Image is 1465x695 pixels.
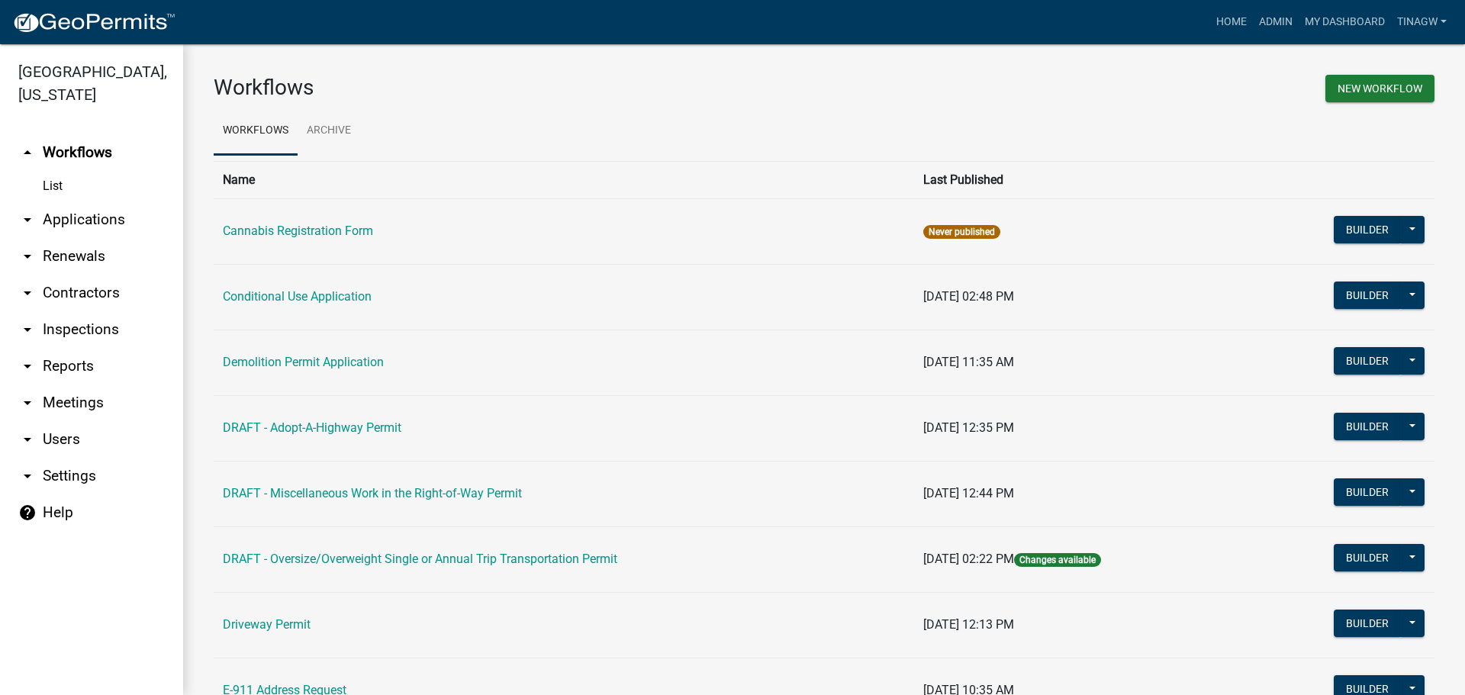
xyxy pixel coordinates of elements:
[214,75,813,101] h3: Workflows
[18,467,37,485] i: arrow_drop_down
[298,107,360,156] a: Archive
[1334,347,1401,375] button: Builder
[1334,413,1401,440] button: Builder
[18,143,37,162] i: arrow_drop_up
[18,357,37,375] i: arrow_drop_down
[1334,544,1401,571] button: Builder
[214,107,298,156] a: Workflows
[223,224,373,238] a: Cannabis Registration Form
[923,225,1000,239] span: Never published
[1334,282,1401,309] button: Builder
[18,320,37,339] i: arrow_drop_down
[1334,216,1401,243] button: Builder
[923,355,1014,369] span: [DATE] 11:35 AM
[223,486,522,500] a: DRAFT - Miscellaneous Work in the Right-of-Way Permit
[914,161,1248,198] th: Last Published
[18,247,37,265] i: arrow_drop_down
[223,617,311,632] a: Driveway Permit
[18,394,37,412] i: arrow_drop_down
[1391,8,1453,37] a: TinaGW
[214,161,914,198] th: Name
[923,289,1014,304] span: [DATE] 02:48 PM
[223,289,372,304] a: Conditional Use Application
[1210,8,1253,37] a: Home
[18,504,37,522] i: help
[18,211,37,229] i: arrow_drop_down
[1299,8,1391,37] a: My Dashboard
[1334,610,1401,637] button: Builder
[923,420,1014,435] span: [DATE] 12:35 PM
[1334,478,1401,506] button: Builder
[1253,8,1299,37] a: Admin
[223,420,401,435] a: DRAFT - Adopt-A-Highway Permit
[223,552,617,566] a: DRAFT - Oversize/Overweight Single or Annual Trip Transportation Permit
[923,552,1014,566] span: [DATE] 02:22 PM
[1325,75,1434,102] button: New Workflow
[223,355,384,369] a: Demolition Permit Application
[18,430,37,449] i: arrow_drop_down
[923,486,1014,500] span: [DATE] 12:44 PM
[923,617,1014,632] span: [DATE] 12:13 PM
[18,284,37,302] i: arrow_drop_down
[1014,553,1101,567] span: Changes available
